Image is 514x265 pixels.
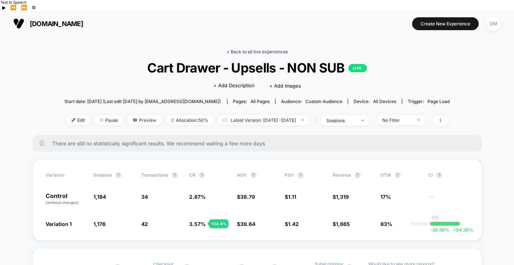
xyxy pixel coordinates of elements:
[428,172,469,178] span: CI
[269,83,301,89] span: + Add Images
[380,172,421,178] span: OTW
[30,20,83,28] span: [DOMAIN_NAME]
[100,118,103,122] img: end
[336,221,350,227] span: 1,665
[11,18,85,29] button: [DOMAIN_NAME]
[199,172,205,178] button: ?
[52,140,467,146] span: There are still no statistically significant results. We recommend waiting a few more days
[301,119,304,121] img: end
[428,195,469,205] span: ---
[29,4,38,11] button: Settings
[8,4,19,11] button: Previous
[361,120,364,121] img: end
[237,221,255,227] span: $
[189,172,195,178] span: CR
[141,194,148,200] span: 34
[172,172,178,178] button: ?
[72,118,75,122] img: edit
[166,115,214,125] span: Allocation: 50%
[237,194,255,200] span: $
[395,172,401,178] button: ?
[305,99,342,104] span: Custom Audience
[66,115,91,125] span: Edit
[217,115,309,125] span: Latest Version: [DATE] - [DATE]
[355,172,361,178] button: ?
[251,172,256,178] button: ?
[333,221,350,227] span: $
[449,227,473,233] span: 94.26 %
[240,221,255,227] span: 39.64
[46,193,86,205] p: Control
[281,99,342,104] div: Audience:
[46,221,72,227] span: Variation 1
[240,194,255,200] span: 38.79
[288,194,296,200] span: 1.11
[227,49,288,54] a: < Back to all live experiences
[453,227,456,233] span: +
[484,16,503,31] button: DM
[251,99,270,104] span: all pages
[313,115,321,126] span: |
[285,172,294,178] span: PSV
[64,99,221,104] span: Start date: [DATE] (Last edit [DATE] by [EMAIL_ADDRESS][DOMAIN_NAME])
[380,194,391,200] span: 17%
[233,99,270,104] div: Pages:
[288,221,299,227] span: 1.42
[93,194,106,200] span: 1,184
[209,219,228,228] div: + 24.4 %
[380,221,392,227] span: 83%
[417,119,420,121] img: end
[435,220,436,226] p: |
[285,221,299,227] span: $
[116,172,121,178] button: ?
[412,17,479,30] button: Create New Experience
[213,82,255,89] span: + Add Description
[285,194,296,200] span: $
[13,18,24,29] img: Visually logo
[93,221,106,227] span: 1,176
[428,99,450,104] span: Page Load
[432,215,439,220] p: 0%
[333,172,351,178] span: Revenue
[189,221,206,227] span: 3.57 %
[46,172,86,178] span: Variation
[436,172,442,178] button: ?
[326,118,356,123] div: sessions
[46,200,79,205] span: (without changes)
[486,17,501,31] div: DM
[348,99,402,104] span: Device:
[141,172,168,178] span: Transactions
[171,118,174,122] img: rebalance
[408,99,450,104] div: Trigger:
[298,172,304,178] button: ?
[382,117,412,123] div: No Filter
[94,115,124,125] span: Pause
[373,99,396,104] span: all devices
[19,4,29,11] button: Forward
[223,118,227,122] img: calendar
[348,64,367,72] p: LIVE
[189,194,206,200] span: 2.87 %
[237,172,247,178] span: AOV
[336,194,349,200] span: 1,319
[333,194,349,200] span: $
[141,221,148,227] span: 42
[430,227,449,233] span: -20.56 %
[127,115,162,125] span: Preview
[93,172,112,178] span: Sessions
[84,60,430,75] span: Cart Drawer - Upsells - NON SUB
